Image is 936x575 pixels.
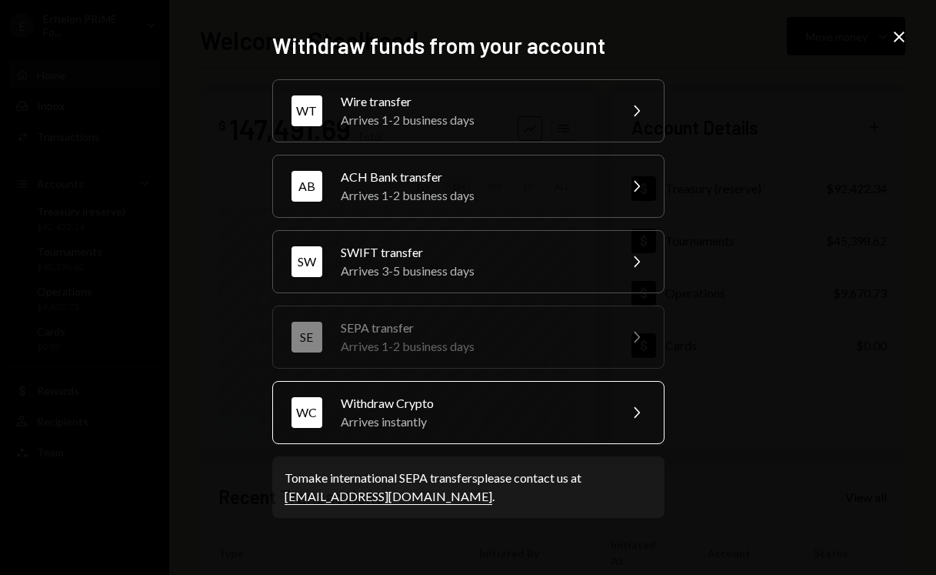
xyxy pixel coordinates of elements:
[272,381,665,444] button: WCWithdraw CryptoArrives instantly
[272,155,665,218] button: ABACH Bank transferArrives 1-2 business days
[272,306,665,369] button: SESEPA transferArrives 1-2 business days
[272,230,665,293] button: SWSWIFT transferArrives 3-5 business days
[341,337,608,356] div: Arrives 1-2 business days
[291,397,322,428] div: WC
[272,79,665,142] button: WTWire transferArrives 1-2 business days
[291,322,322,353] div: SE
[341,262,608,280] div: Arrives 3-5 business days
[341,92,608,111] div: Wire transfer
[291,246,322,277] div: SW
[285,469,652,506] div: To make international SEPA transfers please contact us at .
[341,243,608,262] div: SWIFT transfer
[341,394,608,413] div: Withdraw Crypto
[341,111,608,129] div: Arrives 1-2 business days
[341,413,608,431] div: Arrives instantly
[285,489,492,505] a: [EMAIL_ADDRESS][DOMAIN_NAME]
[272,31,665,61] h2: Withdraw funds from your account
[341,186,608,205] div: Arrives 1-2 business days
[341,319,608,337] div: SEPA transfer
[291,95,322,126] div: WT
[341,168,608,186] div: ACH Bank transfer
[291,171,322,202] div: AB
